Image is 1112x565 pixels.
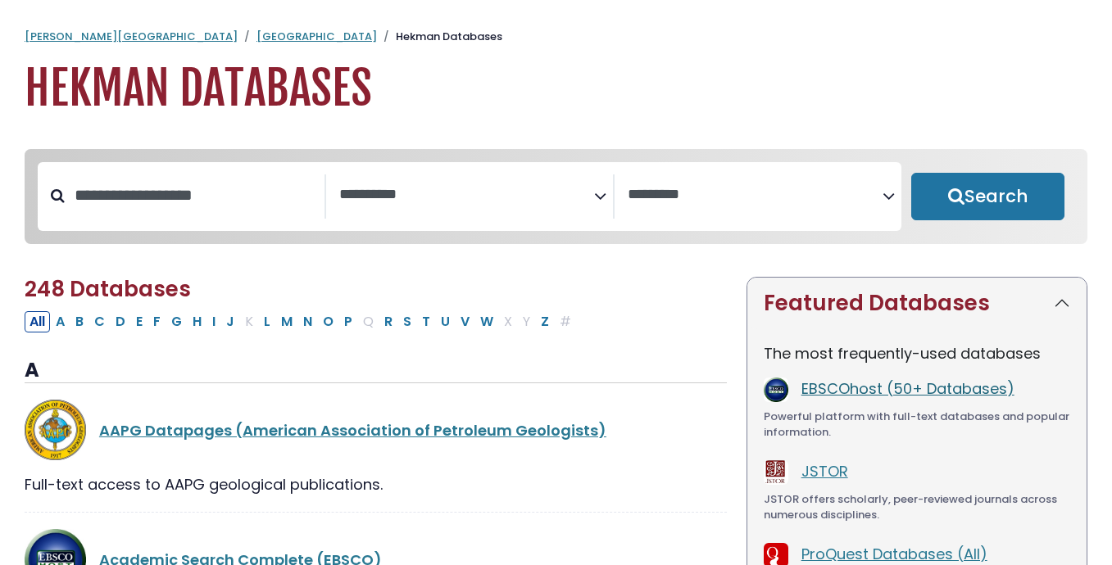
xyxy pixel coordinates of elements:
h1: Hekman Databases [25,61,1087,116]
li: Hekman Databases [377,29,502,45]
button: Filter Results T [417,311,435,332]
h3: A [25,359,727,383]
a: JSTOR [801,461,848,481]
textarea: Search [339,187,594,204]
p: The most frequently-used databases [764,342,1070,364]
button: Filter Results M [276,311,297,332]
button: All [25,311,50,332]
button: Filter Results J [221,311,239,332]
div: JSTOR offers scholarly, peer-reviewed journals across numerous disciplines. [764,491,1070,523]
button: Filter Results B [70,311,89,332]
nav: breadcrumb [25,29,1087,45]
button: Filter Results S [398,311,416,332]
nav: Search filters [25,149,1087,244]
button: Submit for Search Results [911,173,1064,220]
button: Filter Results F [148,311,166,332]
a: AAPG Datapages (American Association of Petroleum Geologists) [99,420,606,441]
input: Search database by title or keyword [65,182,325,209]
button: Filter Results V [456,311,474,332]
div: Alpha-list to filter by first letter of database name [25,310,578,331]
button: Filter Results E [131,311,148,332]
button: Filter Results O [318,311,338,332]
div: Full-text access to AAPG geological publications. [25,473,727,495]
button: Filter Results P [339,311,357,332]
a: ProQuest Databases (All) [801,544,987,564]
button: Filter Results N [298,311,317,332]
button: Filter Results C [89,311,110,332]
button: Filter Results G [166,311,187,332]
button: Filter Results A [51,311,70,332]
button: Filter Results W [475,311,498,332]
a: EBSCOhost (50+ Databases) [801,378,1014,399]
button: Filter Results H [188,311,207,332]
button: Filter Results I [207,311,220,332]
span: 248 Databases [25,274,191,304]
div: Powerful platform with full-text databases and popular information. [764,409,1070,441]
a: [PERSON_NAME][GEOGRAPHIC_DATA] [25,29,238,44]
button: Filter Results R [379,311,397,332]
button: Featured Databases [747,278,1087,329]
button: Filter Results D [111,311,130,332]
button: Filter Results Z [536,311,554,332]
button: Filter Results L [259,311,275,332]
textarea: Search [628,187,883,204]
a: [GEOGRAPHIC_DATA] [256,29,377,44]
button: Filter Results U [436,311,455,332]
